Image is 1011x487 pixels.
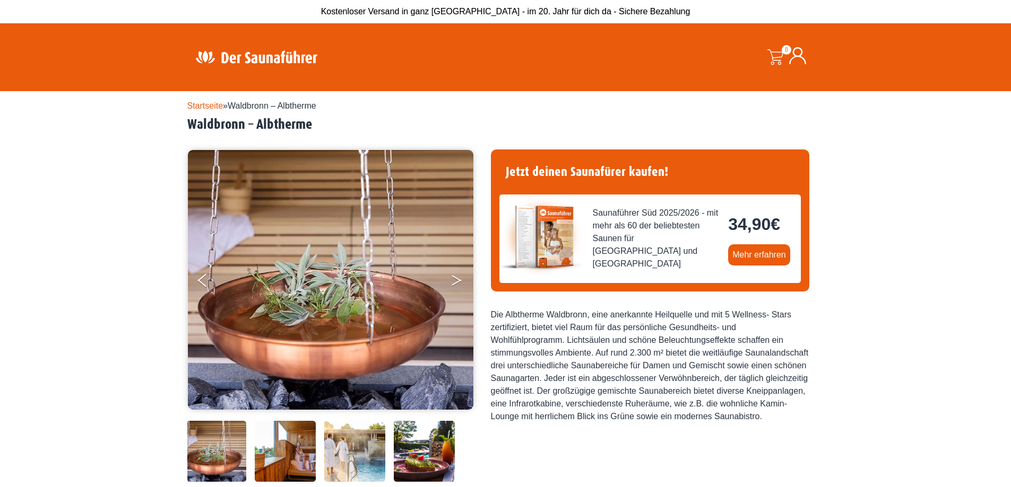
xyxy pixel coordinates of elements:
[728,244,790,265] a: Mehr erfahren
[782,45,791,55] span: 0
[198,269,224,296] button: Previous
[187,101,316,110] span: »
[187,101,223,110] a: Startseite
[228,101,316,110] span: Waldbronn – Albtherme
[491,308,809,423] div: Die Albtherme Waldbronn, eine anerkannte Heilquelle und mit 5 Wellness- Stars zertifiziert, biete...
[451,269,477,296] button: Next
[187,117,824,133] h2: Waldbronn – Albtherme
[728,215,780,234] bdi: 34,90
[593,207,720,270] span: Saunaführer Süd 2025/2026 - mit mehr als 60 der beliebtesten Saunen für [GEOGRAPHIC_DATA] und [GE...
[771,215,780,234] span: €
[499,194,584,279] img: der-saunafuehrer-2025-sued.jpg
[499,158,801,186] h4: Jetzt deinen Saunafürer kaufen!
[321,7,690,16] span: Kostenloser Versand in ganz [GEOGRAPHIC_DATA] - im 20. Jahr für dich da - Sichere Bezahlung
